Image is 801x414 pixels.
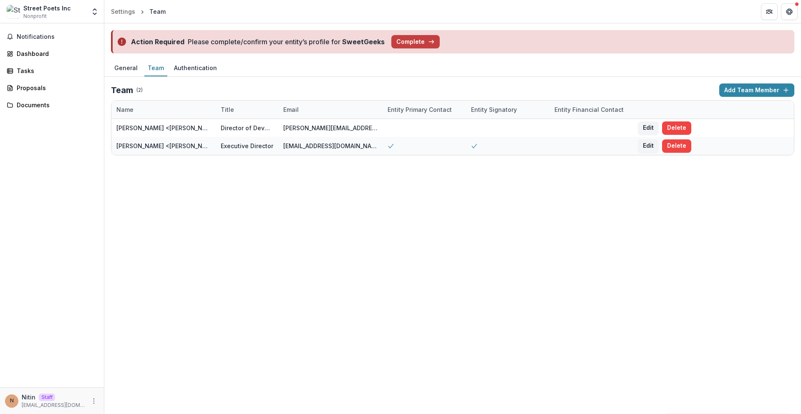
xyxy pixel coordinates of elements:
button: Edit [638,139,659,153]
div: Documents [17,101,94,109]
div: Please complete/confirm your entity’s profile for [188,37,385,47]
button: Partners [761,3,778,20]
p: Staff [39,394,55,401]
a: Tasks [3,64,101,78]
a: General [111,60,141,76]
button: Notifications [3,30,101,43]
strong: SweetGeeks [342,38,385,46]
div: Entity Financial Contact [549,101,633,119]
div: Entity Primary Contact [383,101,466,119]
div: Entity Signatory [466,101,549,119]
div: Executive Director [221,141,273,150]
nav: breadcrumb [108,5,169,18]
p: ( 2 ) [136,86,143,94]
div: Title [216,101,278,119]
img: Street Poets Inc [7,5,20,18]
div: Street Poets Inc [23,4,71,13]
div: [PERSON_NAME][EMAIL_ADDRESS][DOMAIN_NAME] [283,124,378,132]
div: Dashboard [17,49,94,58]
button: Open entity switcher [89,3,101,20]
div: Team [144,62,167,74]
div: Team [149,7,166,16]
div: Entity Primary Contact [383,105,457,114]
div: Director of Development [221,124,273,132]
a: Proposals [3,81,101,95]
div: Settings [111,7,135,16]
div: Email [278,105,304,114]
a: Dashboard [3,47,101,61]
p: Nitin [22,393,35,401]
div: Tasks [17,66,94,75]
div: Email [278,101,383,119]
div: Authentication [171,62,220,74]
a: Team [144,60,167,76]
div: Action Required [131,37,184,47]
div: Name [111,105,139,114]
button: Edit [638,121,659,135]
a: Authentication [171,60,220,76]
button: Complete [391,35,440,48]
span: Nonprofit [23,13,47,20]
div: Title [216,105,239,114]
div: [EMAIL_ADDRESS][DOMAIN_NAME] [283,141,378,150]
div: Nitin [10,398,14,404]
div: Entity Financial Contact [549,105,629,114]
div: General [111,62,141,74]
div: [PERSON_NAME] <[PERSON_NAME][EMAIL_ADDRESS][DOMAIN_NAME]> [116,141,211,150]
a: Documents [3,98,101,112]
p: [EMAIL_ADDRESS][DOMAIN_NAME] [22,401,86,409]
span: Notifications [17,33,97,40]
div: Proposals [17,83,94,92]
button: Get Help [781,3,798,20]
h2: Team [111,85,133,95]
button: Delete [662,139,691,153]
button: Delete [662,121,691,135]
div: Name [111,101,216,119]
a: Settings [108,5,139,18]
button: Add Team Member [719,83,794,97]
button: More [89,396,99,406]
div: [PERSON_NAME] <[PERSON_NAME][EMAIL_ADDRESS][DOMAIN_NAME]> [116,124,211,132]
div: Entity Signatory [466,105,522,114]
